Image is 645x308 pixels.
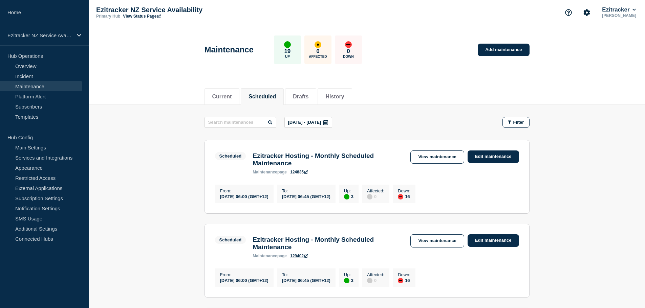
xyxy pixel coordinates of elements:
[253,152,404,167] h3: Ezitracker Hosting - Monthly Scheduled Maintenance
[284,41,291,48] div: up
[398,188,410,193] p: Down :
[398,277,410,283] div: 16
[7,32,72,38] p: Ezitracker NZ Service Availability
[344,194,349,199] div: up
[410,150,464,164] a: View maintenance
[253,170,287,174] p: page
[347,48,350,55] p: 0
[344,277,353,283] div: 3
[290,254,308,258] a: 129402
[282,272,330,277] p: To :
[561,5,576,20] button: Support
[345,41,352,48] div: down
[344,193,353,199] div: 3
[253,236,404,251] h3: Ezitracker Hosting - Monthly Scheduled Maintenance
[580,5,594,20] button: Account settings
[288,120,321,125] p: [DATE] - [DATE]
[367,188,384,193] p: Affected :
[367,272,384,277] p: Affected :
[220,272,268,277] p: From :
[343,55,354,58] p: Down
[601,13,638,18] p: [PERSON_NAME]
[478,44,529,56] a: Add maintenance
[212,94,232,100] button: Current
[315,41,321,48] div: affected
[293,94,308,100] button: Drafts
[282,188,330,193] p: To :
[502,117,530,128] button: Filter
[284,117,332,128] button: [DATE] - [DATE]
[290,170,308,174] a: 124835
[96,6,232,14] p: Ezitracker NZ Service Availability
[398,278,403,283] div: down
[410,234,464,247] a: View maintenance
[253,254,277,258] span: maintenance
[367,278,372,283] div: disabled
[367,193,384,199] div: 0
[96,14,120,19] p: Primary Hub
[344,272,353,277] p: Up :
[220,193,268,199] div: [DATE] 06:00 (GMT+12)
[367,194,372,199] div: disabled
[285,55,290,58] p: Up
[253,170,277,174] span: maintenance
[309,55,327,58] p: Affected
[220,188,268,193] p: From :
[513,120,524,125] span: Filter
[253,254,287,258] p: page
[205,45,254,54] h1: Maintenance
[325,94,344,100] button: History
[601,6,637,13] button: Ezitracker
[398,193,410,199] div: 16
[123,14,160,19] a: View Status Page
[219,237,242,242] div: Scheduled
[205,117,276,128] input: Search maintenances
[468,150,519,163] a: Edit maintenance
[367,277,384,283] div: 0
[468,234,519,247] a: Edit maintenance
[282,193,330,199] div: [DATE] 06:45 (GMT+12)
[220,277,268,283] div: [DATE] 06:00 (GMT+12)
[398,194,403,199] div: down
[249,94,276,100] button: Scheduled
[316,48,319,55] p: 0
[398,272,410,277] p: Down :
[284,48,291,55] p: 19
[344,278,349,283] div: up
[282,277,330,283] div: [DATE] 06:45 (GMT+12)
[344,188,353,193] p: Up :
[219,153,242,159] div: Scheduled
